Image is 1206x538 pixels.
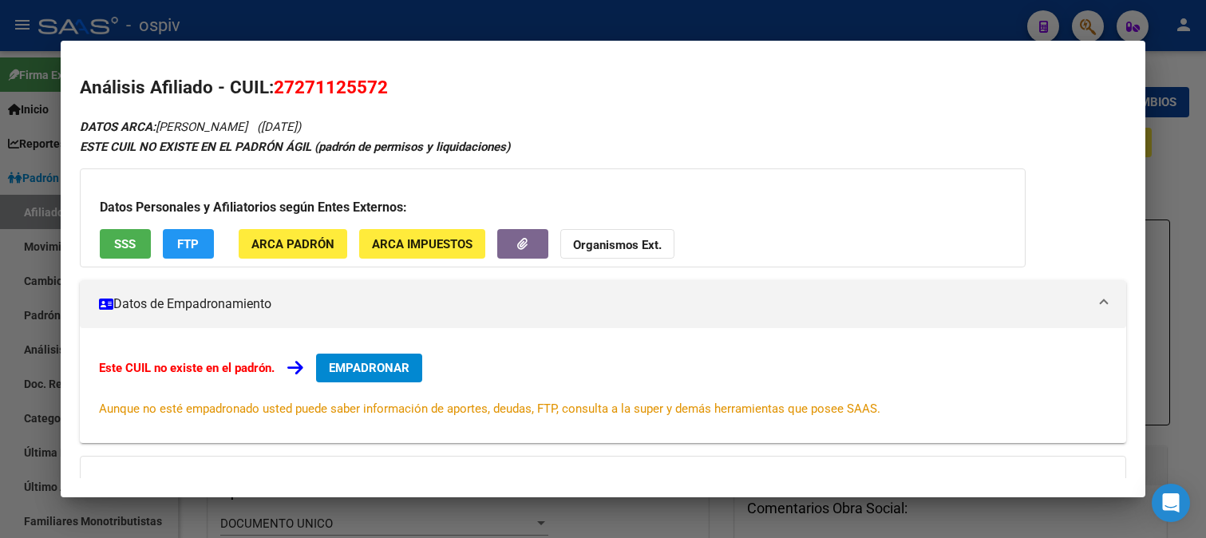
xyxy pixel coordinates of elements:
[80,120,156,134] strong: DATOS ARCA:
[573,238,662,252] strong: Organismos Ext.
[80,328,1127,443] div: Datos de Empadronamiento
[372,237,473,251] span: ARCA Impuestos
[99,402,880,416] span: Aunque no esté empadronado usted puede saber información de aportes, deudas, FTP, consulta a la s...
[560,229,674,259] button: Organismos Ext.
[251,237,334,251] span: ARCA Padrón
[100,229,151,259] button: SSS
[316,354,422,382] button: EMPADRONAR
[239,229,347,259] button: ARCA Padrón
[100,198,1006,217] h3: Datos Personales y Afiliatorios según Entes Externos:
[257,120,301,134] span: ([DATE])
[114,237,136,251] span: SSS
[1152,484,1190,522] div: Open Intercom Messenger
[80,140,510,154] strong: ESTE CUIL NO EXISTE EN EL PADRÓN ÁGIL (padrón de permisos y liquidaciones)
[80,280,1127,328] mat-expansion-panel-header: Datos de Empadronamiento
[99,295,1089,314] mat-panel-title: Datos de Empadronamiento
[80,120,247,134] span: [PERSON_NAME]
[163,229,214,259] button: FTP
[329,361,409,375] span: EMPADRONAR
[99,361,275,375] strong: Este CUIL no existe en el padrón.
[274,77,388,97] span: 27271125572
[359,229,485,259] button: ARCA Impuestos
[80,74,1127,101] h2: Análisis Afiliado - CUIL:
[177,237,199,251] span: FTP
